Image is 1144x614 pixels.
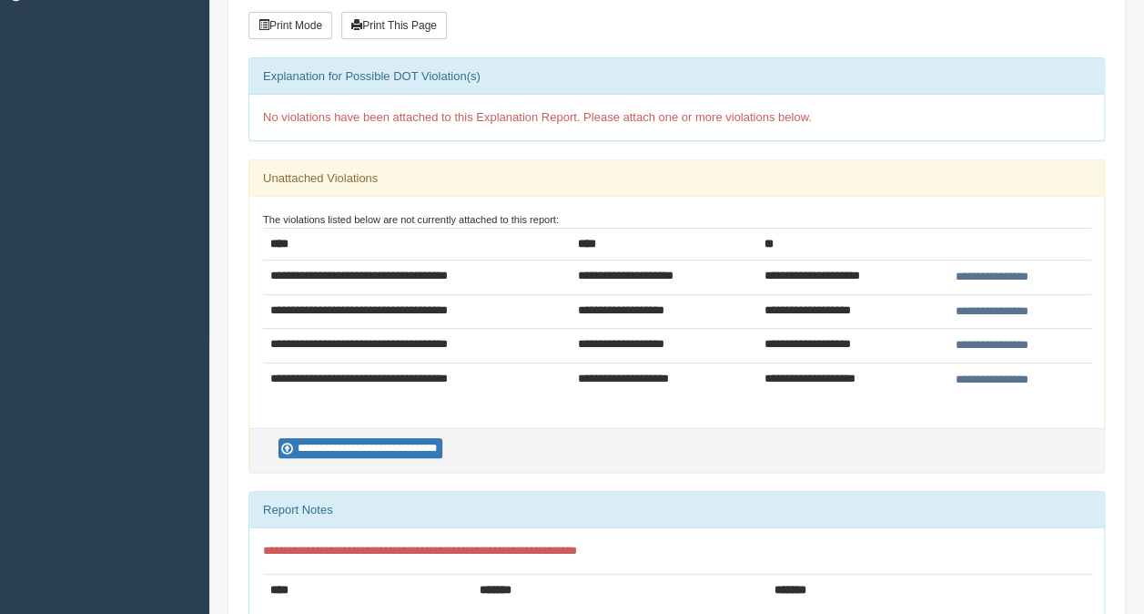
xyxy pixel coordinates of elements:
[263,110,812,124] span: No violations have been attached to this Explanation Report. Please attach one or more violations...
[248,12,332,39] button: Print Mode
[249,492,1104,528] div: Report Notes
[249,58,1104,95] div: Explanation for Possible DOT Violation(s)
[341,12,447,39] button: Print This Page
[249,160,1104,197] div: Unattached Violations
[263,214,559,225] small: The violations listed below are not currently attached to this report:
